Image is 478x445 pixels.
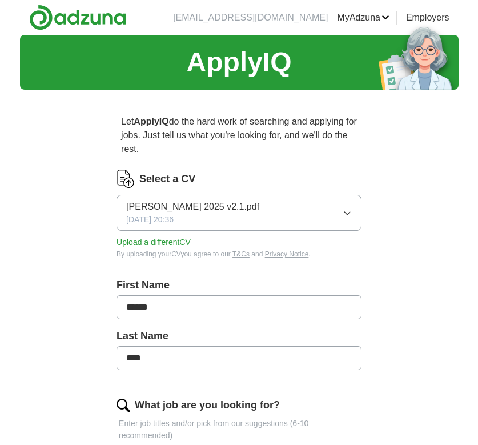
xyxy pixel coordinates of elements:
[232,250,250,258] a: T&Cs
[139,171,195,187] label: Select a CV
[265,250,309,258] a: Privacy Notice
[117,328,361,344] label: Last Name
[406,11,449,25] a: Employers
[117,278,361,293] label: First Name
[126,214,174,226] span: [DATE] 20:36
[117,170,135,188] img: CV Icon
[135,398,280,413] label: What job are you looking for?
[117,249,361,259] div: By uploading your CV you agree to our and .
[134,117,168,126] strong: ApplyIQ
[337,11,389,25] a: MyAdzuna
[173,11,328,25] li: [EMAIL_ADDRESS][DOMAIN_NAME]
[117,236,191,248] button: Upload a differentCV
[117,418,361,442] p: Enter job titles and/or pick from our suggestions (6-10 recommended)
[29,5,126,30] img: Adzuna logo
[126,200,259,214] span: [PERSON_NAME] 2025 v2.1.pdf
[117,110,361,161] p: Let do the hard work of searching and applying for jobs. Just tell us what you're looking for, an...
[117,195,361,231] button: [PERSON_NAME] 2025 v2.1.pdf[DATE] 20:36
[117,399,130,412] img: search.png
[186,42,291,83] h1: ApplyIQ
